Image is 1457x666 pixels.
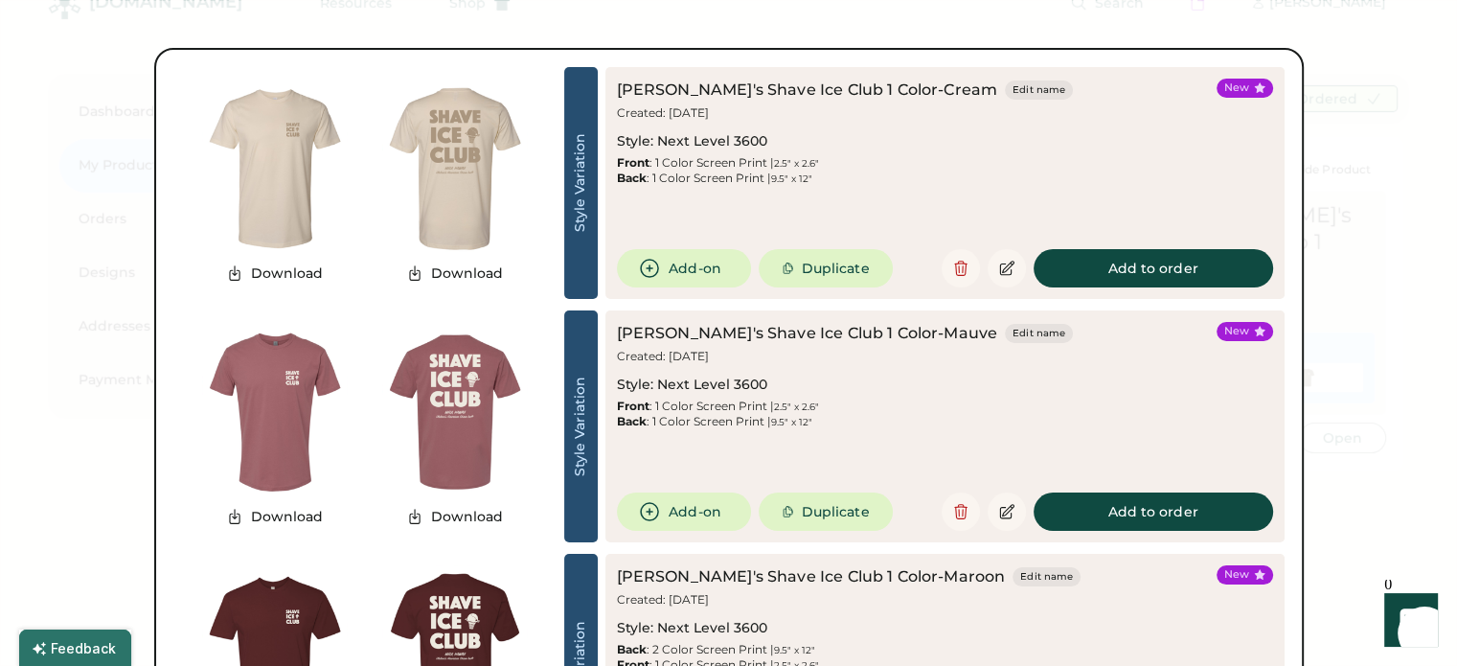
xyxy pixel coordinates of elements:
[617,132,767,151] div: Style: Next Level 3600
[617,592,713,608] div: Created: [DATE]
[617,399,819,429] div: : 1 Color Screen Print | : 1 Color Screen Print |
[395,502,515,531] button: Download
[185,79,365,259] img: generate-image
[1224,80,1250,96] div: New
[617,399,649,413] strong: Front
[617,171,647,185] strong: Back
[759,249,893,287] button: Duplicate
[942,249,980,287] button: Delete this saved product
[774,401,819,413] font: 2.5" x 2.6"
[215,259,335,287] button: Download
[617,565,1006,588] div: [PERSON_NAME]'s Shave Ice Club 1 Color-Maroon
[988,493,1026,531] button: Edit this saved product
[1005,80,1073,100] button: Edit name
[617,349,713,364] div: Created: [DATE]
[942,493,980,531] button: Delete this saved product
[1224,567,1250,583] div: New
[617,79,998,102] div: [PERSON_NAME]'s Shave Ice Club 1 Color-Cream
[365,322,545,502] img: generate-image
[1366,580,1448,662] iframe: Front Chat
[774,157,819,170] font: 2.5" x 2.6"
[617,493,751,531] button: Add-on
[617,105,713,121] div: Created: [DATE]
[774,644,815,656] font: 9.5" x 12"
[617,155,649,170] strong: Front
[215,502,335,531] button: Download
[1034,249,1273,287] button: Add to order
[771,416,812,428] font: 9.5" x 12"
[617,642,647,656] strong: Back
[365,79,545,259] img: generate-image
[1224,324,1250,339] div: New
[988,249,1026,287] button: Edit this saved product
[759,493,893,531] button: Duplicate
[617,414,647,428] strong: Back
[571,355,590,498] div: Style Variation
[395,259,515,287] button: Download
[185,322,365,502] img: generate-image
[571,111,590,255] div: Style Variation
[617,322,998,345] div: [PERSON_NAME]'s Shave Ice Club 1 Color-Mauve
[1034,493,1273,531] button: Add to order
[617,155,819,186] div: : 1 Color Screen Print | : 1 Color Screen Print |
[771,172,812,185] font: 9.5" x 12"
[617,249,751,287] button: Add-on
[1013,567,1081,586] button: Edit name
[617,619,767,638] div: Style: Next Level 3600
[617,376,767,395] div: Style: Next Level 3600
[1005,324,1073,343] button: Edit name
